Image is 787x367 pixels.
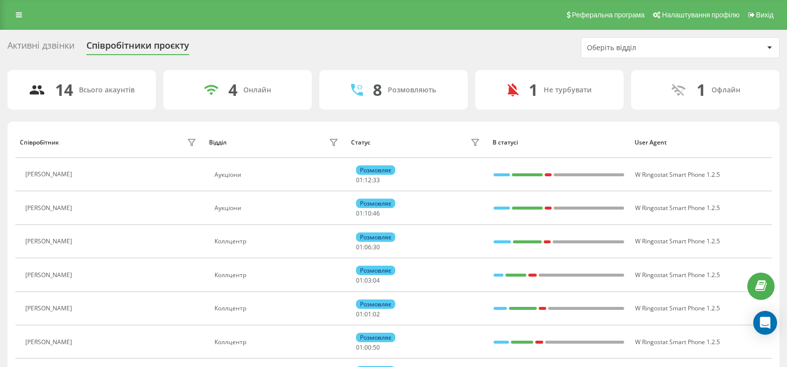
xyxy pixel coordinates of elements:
[697,80,706,99] div: 1
[364,276,371,285] span: 03
[364,343,371,352] span: 00
[356,299,395,309] div: Розмовляє
[215,272,341,279] div: Коллцентр
[20,139,59,146] div: Співробітник
[356,244,380,251] div: : :
[356,165,395,175] div: Розмовляє
[364,310,371,318] span: 01
[25,171,74,178] div: [PERSON_NAME]
[373,209,380,218] span: 46
[356,310,363,318] span: 01
[364,243,371,251] span: 06
[356,333,395,342] div: Розмовляє
[356,209,363,218] span: 01
[25,339,74,346] div: [PERSON_NAME]
[215,305,341,312] div: Коллцентр
[86,40,189,56] div: Співробітники проєкту
[79,86,135,94] div: Всього акаунтів
[544,86,592,94] div: Не турбувати
[635,271,720,279] span: W Ringostat Smart Phone 1.2.5
[356,311,380,318] div: : :
[356,199,395,208] div: Розмовляє
[25,272,74,279] div: [PERSON_NAME]
[493,139,625,146] div: В статусі
[373,310,380,318] span: 02
[7,40,74,56] div: Активні дзвінки
[25,238,74,245] div: [PERSON_NAME]
[587,44,706,52] div: Оберіть відділ
[373,243,380,251] span: 30
[572,11,645,19] span: Реферальна програма
[712,86,740,94] div: Офлайн
[635,204,720,212] span: W Ringostat Smart Phone 1.2.5
[373,80,382,99] div: 8
[209,139,226,146] div: Відділ
[373,276,380,285] span: 04
[373,343,380,352] span: 50
[55,80,73,99] div: 14
[25,305,74,312] div: [PERSON_NAME]
[356,266,395,275] div: Розмовляє
[635,237,720,245] span: W Ringostat Smart Phone 1.2.5
[756,11,774,19] span: Вихід
[356,176,363,184] span: 01
[356,232,395,242] div: Розмовляє
[351,139,370,146] div: Статус
[215,339,341,346] div: Коллцентр
[356,210,380,217] div: : :
[635,338,720,346] span: W Ringostat Smart Phone 1.2.5
[662,11,739,19] span: Налаштування профілю
[635,304,720,312] span: W Ringostat Smart Phone 1.2.5
[215,238,341,245] div: Коллцентр
[356,243,363,251] span: 01
[356,277,380,284] div: : :
[215,171,341,178] div: Аукціони
[373,176,380,184] span: 33
[356,177,380,184] div: : :
[25,205,74,212] div: [PERSON_NAME]
[243,86,271,94] div: Онлайн
[388,86,436,94] div: Розмовляють
[356,344,380,351] div: : :
[356,276,363,285] span: 01
[635,139,767,146] div: User Agent
[364,209,371,218] span: 10
[364,176,371,184] span: 12
[753,311,777,335] div: Open Intercom Messenger
[356,343,363,352] span: 01
[228,80,237,99] div: 4
[529,80,538,99] div: 1
[635,170,720,179] span: W Ringostat Smart Phone 1.2.5
[215,205,341,212] div: Аукціони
